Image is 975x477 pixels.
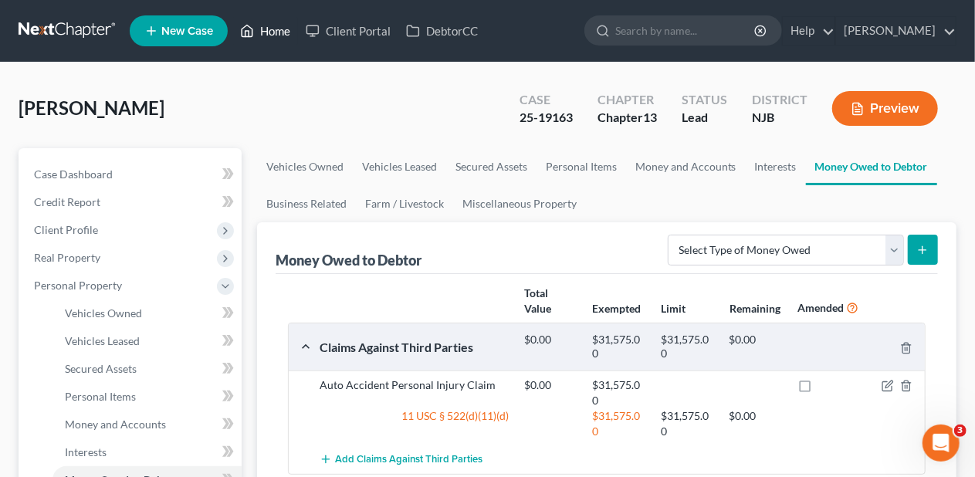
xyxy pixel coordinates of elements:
[65,390,136,403] span: Personal Items
[52,438,242,466] a: Interests
[298,17,398,45] a: Client Portal
[516,333,584,361] div: $0.00
[353,148,446,185] a: Vehicles Leased
[22,188,242,216] a: Credit Report
[752,91,807,109] div: District
[19,96,164,119] span: [PERSON_NAME]
[585,377,653,408] div: $31,575.00
[516,377,584,408] div: $0.00
[682,109,727,127] div: Lead
[746,148,806,185] a: Interests
[276,251,425,269] div: Money Owed to Debtor
[312,408,516,439] div: 11 USC § 522(d)(11)(d)
[653,333,721,361] div: $31,575.00
[65,334,140,347] span: Vehicles Leased
[312,377,516,408] div: Auto Accident Personal Injury Claim
[52,411,242,438] a: Money and Accounts
[537,148,626,185] a: Personal Items
[598,91,657,109] div: Chapter
[52,327,242,355] a: Vehicles Leased
[661,302,686,315] strong: Limit
[34,251,100,264] span: Real Property
[312,339,516,355] div: Claims Against Third Parties
[161,25,213,37] span: New Case
[615,16,757,45] input: Search by name...
[52,383,242,411] a: Personal Items
[585,408,653,439] div: $31,575.00
[52,299,242,327] a: Vehicles Owned
[320,445,482,474] button: Add Claims Against Third Parties
[520,91,573,109] div: Case
[356,185,453,222] a: Farm / Livestock
[257,185,356,222] a: Business Related
[65,445,107,458] span: Interests
[682,91,727,109] div: Status
[832,91,938,126] button: Preview
[232,17,298,45] a: Home
[722,333,790,361] div: $0.00
[34,195,100,208] span: Credit Report
[520,109,573,127] div: 25-19163
[722,408,790,439] div: $0.00
[524,286,551,315] strong: Total Value
[34,167,113,181] span: Case Dashboard
[626,148,746,185] a: Money and Accounts
[836,17,956,45] a: [PERSON_NAME]
[643,110,657,124] span: 13
[65,306,142,320] span: Vehicles Owned
[923,425,960,462] iframe: Intercom live chat
[806,148,937,185] a: Money Owed to Debtor
[65,418,166,431] span: Money and Accounts
[398,17,486,45] a: DebtorCC
[585,333,653,361] div: $31,575.00
[783,17,835,45] a: Help
[22,161,242,188] a: Case Dashboard
[653,408,721,439] div: $31,575.00
[598,109,657,127] div: Chapter
[34,279,122,292] span: Personal Property
[34,223,98,236] span: Client Profile
[730,302,780,315] strong: Remaining
[752,109,807,127] div: NJB
[453,185,586,222] a: Miscellaneous Property
[593,302,642,315] strong: Exempted
[65,362,137,375] span: Secured Assets
[257,148,353,185] a: Vehicles Owned
[335,454,482,466] span: Add Claims Against Third Parties
[954,425,967,437] span: 3
[798,301,845,314] strong: Amended
[52,355,242,383] a: Secured Assets
[446,148,537,185] a: Secured Assets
